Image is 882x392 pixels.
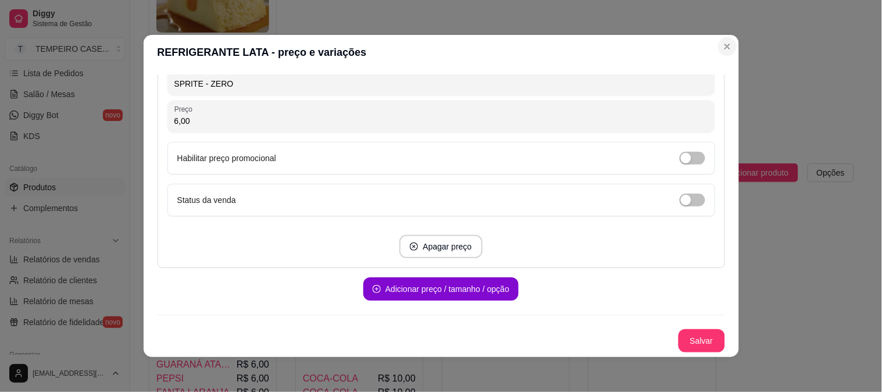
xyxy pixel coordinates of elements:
button: close-circleApagar preço [399,235,482,258]
button: Close [718,37,737,56]
label: Status da venda [177,195,236,205]
label: Preço [174,104,197,114]
input: Preço [174,115,708,127]
span: close-circle [410,243,418,251]
header: REFRIGERANTE LATA - preço e variações [144,35,739,70]
button: Salvar [679,329,725,352]
button: plus-circleAdicionar preço / tamanho / opção [363,277,519,301]
span: plus-circle [373,285,381,293]
input: Nome [174,78,708,90]
label: Habilitar preço promocional [177,154,276,163]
